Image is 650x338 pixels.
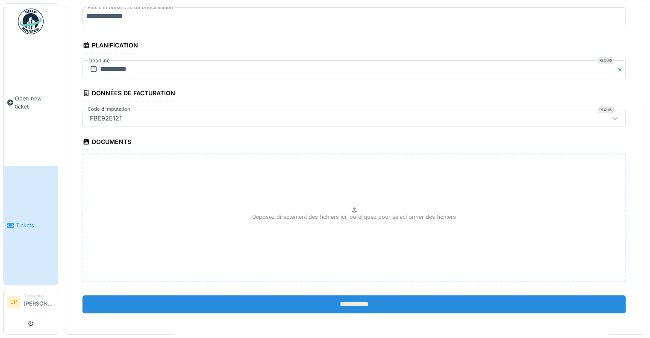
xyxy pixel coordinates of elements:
[7,296,20,309] li: JP
[82,39,138,53] div: Planification
[88,56,111,65] label: Deadline
[18,9,44,34] img: Badge_color-CXgf-gQk.svg
[598,57,614,64] div: Requis
[7,293,54,313] a: JP Requester[PERSON_NAME]
[24,293,54,299] div: Requester
[4,39,58,166] a: Open new ticket
[82,87,175,101] div: Données de facturation
[598,106,614,113] div: Requis
[82,135,131,150] div: Documents
[252,213,456,221] p: Déposez directement des fichiers ici, ou cliquez pour sélectionner des fichiers
[15,94,54,111] span: Open new ticket
[86,4,175,11] label: Plus d'informations sur la localisation
[4,166,58,285] a: Tickets
[86,114,125,123] div: FBE92E121
[86,106,132,113] label: Code d'imputation
[16,221,54,229] span: Tickets
[24,293,54,311] li: [PERSON_NAME]
[616,60,626,78] button: Close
